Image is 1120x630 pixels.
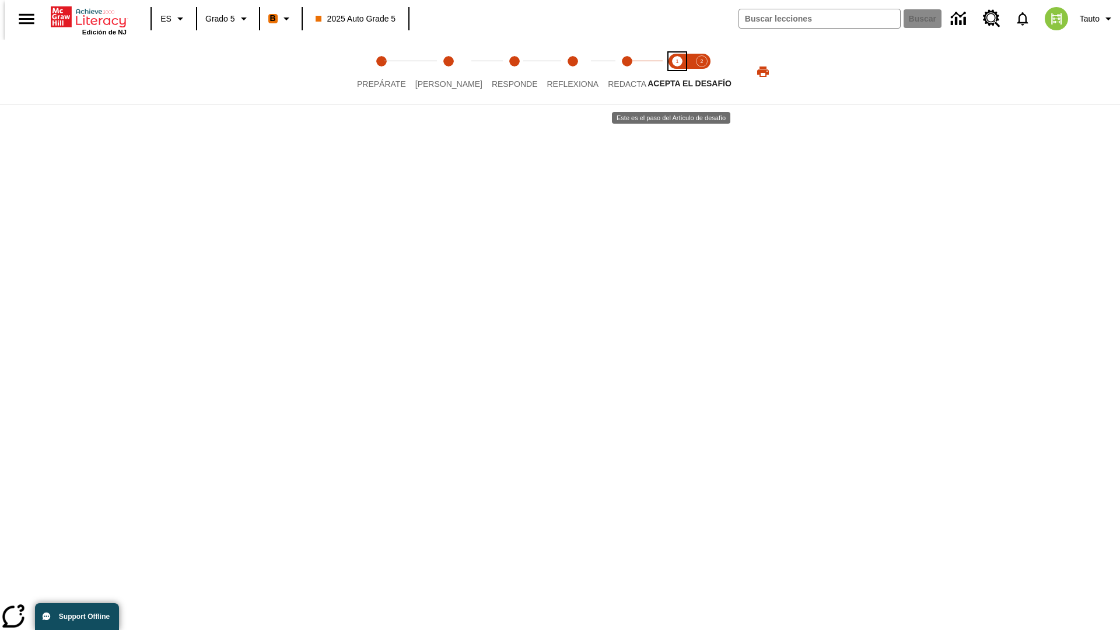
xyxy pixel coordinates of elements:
button: Responde step 3 of 5 [482,40,547,104]
button: Escoja un nuevo avatar [1038,3,1075,34]
a: Centro de información [944,3,976,35]
span: Tauto [1080,13,1100,25]
span: Prepárate [357,79,406,89]
span: 2025 Auto Grade 5 [316,13,396,25]
span: Redacta [608,79,646,89]
button: Abrir el menú lateral [9,2,44,36]
input: Buscar campo [739,9,900,28]
button: Support Offline [35,603,119,630]
button: Acepta el desafío lee step 1 of 2 [660,40,694,104]
text: 1 [675,58,678,64]
span: Grado 5 [205,13,235,25]
button: Acepta el desafío contesta step 2 of 2 [685,40,719,104]
button: Boost El color de la clase es anaranjado. Cambiar el color de la clase. [264,8,298,29]
text: 2 [700,58,703,64]
button: Grado: Grado 5, Elige un grado [201,8,256,29]
img: avatar image [1045,7,1068,30]
span: Support Offline [59,612,110,621]
button: Perfil/Configuración [1075,8,1120,29]
button: Lenguaje: ES, Selecciona un idioma [155,8,192,29]
div: Este es el paso del Artículo de desafío [612,112,730,124]
span: B [270,11,276,26]
div: Portada [51,4,127,36]
span: [PERSON_NAME] [415,79,482,89]
span: Edición de NJ [82,29,127,36]
span: ES [160,13,171,25]
button: Imprimir [744,61,782,82]
button: Reflexiona step 4 of 5 [537,40,608,104]
a: Notificaciones [1007,3,1038,34]
span: ACEPTA EL DESAFÍO [647,79,731,88]
a: Centro de recursos, Se abrirá en una pestaña nueva. [976,3,1007,34]
button: Prepárate step 1 of 5 [348,40,415,104]
span: Responde [492,79,538,89]
button: Redacta step 5 of 5 [598,40,656,104]
button: Lee step 2 of 5 [406,40,492,104]
span: Reflexiona [547,79,598,89]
